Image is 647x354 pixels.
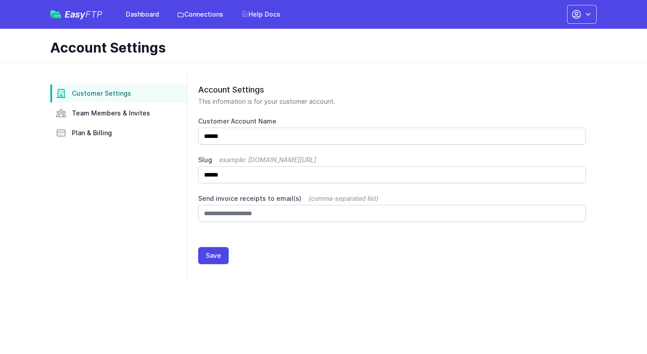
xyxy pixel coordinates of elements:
span: (comma-separated list) [309,195,378,202]
a: Connections [172,6,229,22]
span: FTP [85,9,102,20]
a: Customer Settings [50,84,187,102]
a: Dashboard [120,6,164,22]
label: Send invoice receipts to email(s) [198,194,586,203]
p: This information is for your customer account. [198,97,586,106]
button: Save [198,247,229,264]
a: Help Docs [236,6,286,22]
span: Easy [65,10,102,19]
a: EasyFTP [50,10,102,19]
span: Customer Settings [72,89,131,98]
span: Team Members & Invites [72,109,150,118]
span: example: [DOMAIN_NAME][URL] [219,156,316,164]
img: easyftp_logo.png [50,10,61,18]
h1: Account Settings [50,40,589,56]
label: Customer Account Name [198,117,586,126]
a: Plan & Billing [50,124,187,142]
span: Plan & Billing [72,128,112,137]
a: Team Members & Invites [50,104,187,122]
label: Slug [198,155,586,164]
h2: Account Settings [198,84,586,95]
